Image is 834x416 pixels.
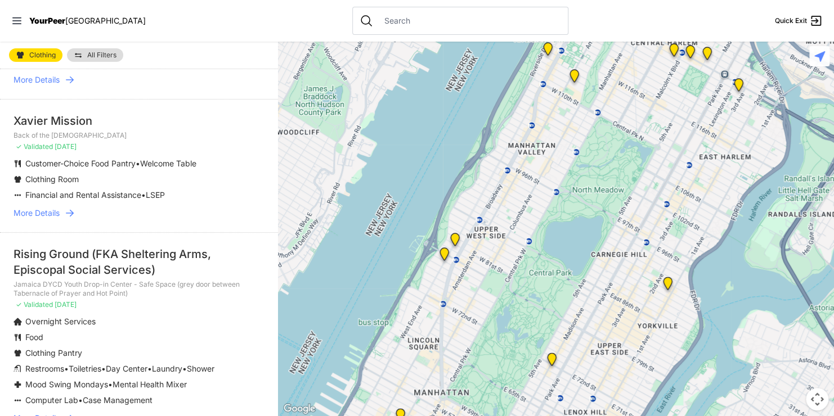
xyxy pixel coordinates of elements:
span: Overnight Services [25,316,96,326]
span: Mental Health Mixer [113,379,187,389]
a: More Details [14,74,264,85]
span: Toiletries [69,364,101,373]
span: YourPeer [29,16,65,25]
span: • [64,364,69,373]
span: Restrooms [25,364,64,373]
span: Clothing [29,52,56,58]
span: Shower [187,364,214,373]
span: Computer Lab [25,395,78,405]
p: Back of the [DEMOGRAPHIC_DATA] [14,131,264,140]
div: Xavier Mission [14,113,264,129]
div: Manhattan [683,45,697,63]
span: • [141,190,146,200]
span: • [78,395,83,405]
div: The Cathedral Church of St. John the Divine [567,69,581,87]
span: More Details [14,207,60,219]
div: Avenue Church [661,277,675,295]
div: Ford Hall [541,42,555,60]
a: More Details [14,207,264,219]
span: ✓ Validated [16,142,53,151]
span: Quick Exit [775,16,807,25]
div: East Harlem [700,47,714,65]
span: Mood Swing Mondays [25,379,108,389]
a: Open this area in Google Maps (opens a new window) [281,401,318,416]
span: Welcome Table [140,159,196,168]
span: [DATE] [55,142,77,151]
div: Manhattan [545,352,559,370]
span: ✓ Validated [16,300,53,309]
span: Laundry [152,364,182,373]
a: All Filters [67,48,123,62]
span: Clothing Room [25,174,79,184]
img: Google [281,401,318,416]
span: LSEP [146,190,165,200]
span: • [108,379,113,389]
span: • [136,159,140,168]
span: Clothing Pantry [25,348,82,358]
button: Map camera controls [806,388,828,410]
div: Rising Ground (FKA Sheltering Arms, Episcopal Social Services) [14,246,264,278]
span: • [147,364,152,373]
div: Pathways Adult Drop-In Program [448,233,462,251]
span: Financial and Rental Assistance [25,190,141,200]
span: Food [25,332,43,342]
span: More Details [14,74,60,85]
p: Jamaica DYCD Youth Drop-in Center - Safe Space (grey door between Tabernacle of Prayer and Hot Po... [14,280,264,298]
span: Case Management [83,395,153,405]
div: Main Location [732,78,746,96]
span: [GEOGRAPHIC_DATA] [65,16,146,25]
span: • [182,364,187,373]
span: [DATE] [55,300,77,309]
input: Search [378,15,561,26]
span: • [101,364,106,373]
span: All Filters [87,52,116,58]
a: YourPeer[GEOGRAPHIC_DATA] [29,17,146,24]
span: Day Center [106,364,147,373]
a: Quick Exit [775,14,823,28]
a: Clothing [9,48,62,62]
span: Customer-Choice Food Pantry [25,159,136,168]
